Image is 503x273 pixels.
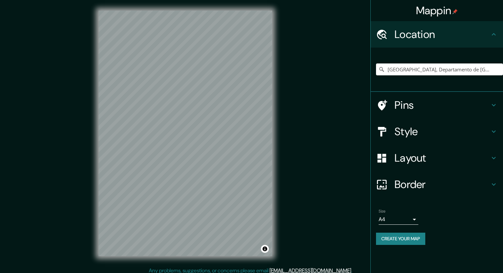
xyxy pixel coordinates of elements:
[371,145,503,171] div: Layout
[452,9,458,14] img: pin-icon.png
[395,151,490,165] h4: Layout
[379,214,418,225] div: A4
[379,209,386,214] label: Size
[395,28,490,41] h4: Location
[444,247,496,266] iframe: Help widget launcher
[376,63,503,75] input: Pick your city or area
[371,92,503,118] div: Pins
[261,245,269,253] button: Toggle attribution
[395,178,490,191] h4: Border
[371,21,503,48] div: Location
[371,118,503,145] div: Style
[371,171,503,198] div: Border
[376,233,425,245] button: Create your map
[99,11,272,256] canvas: Map
[416,4,458,17] h4: Mappin
[395,125,490,138] h4: Style
[395,98,490,112] h4: Pins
